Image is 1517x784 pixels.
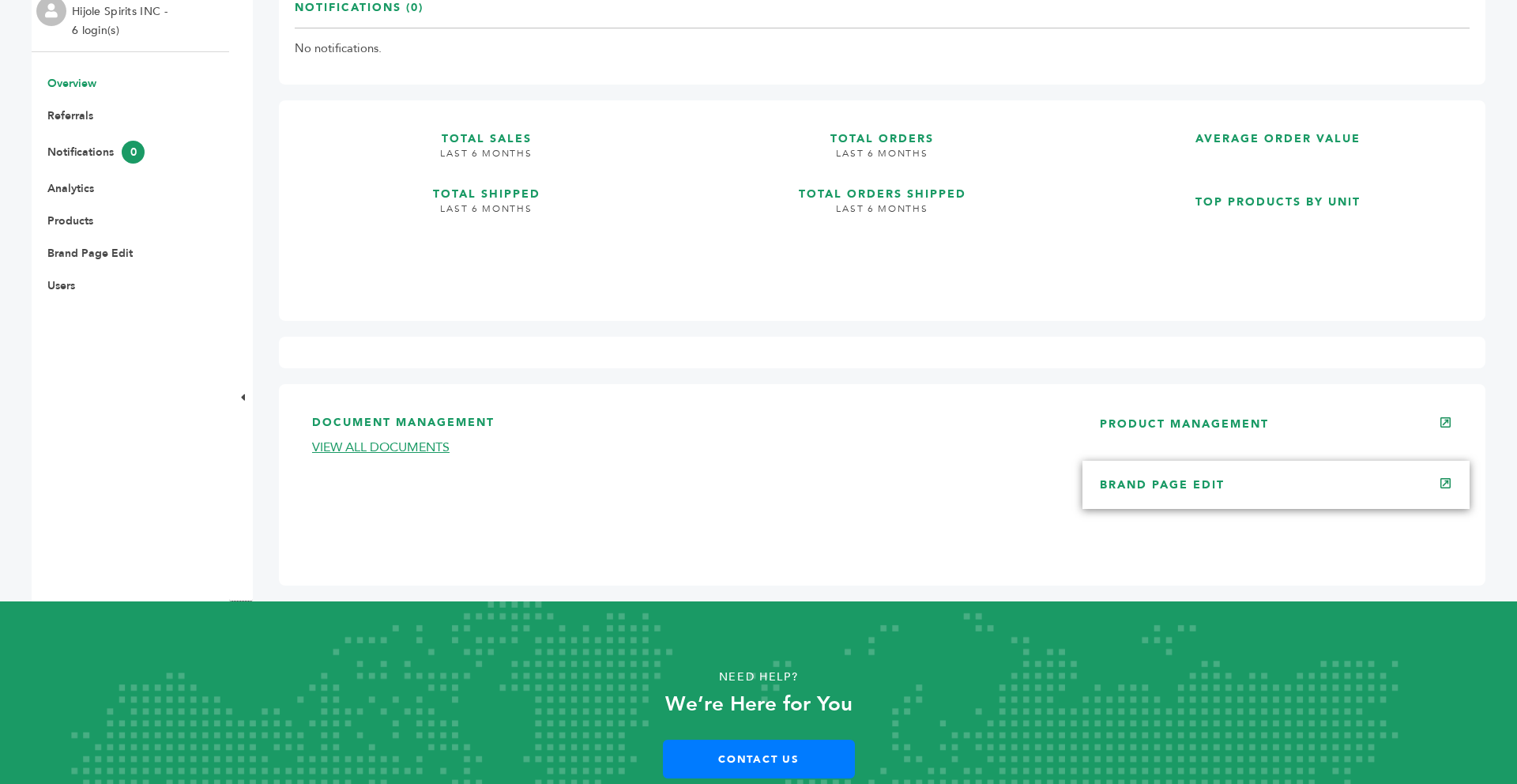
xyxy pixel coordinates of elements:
[122,141,145,164] span: 0
[295,116,678,292] a: TOTAL SALES LAST 6 MONTHS TOTAL SHIPPED LAST 6 MONTHS
[691,116,1074,147] h3: TOTAL ORDERS
[1100,477,1225,492] a: BRAND PAGE EDIT
[1100,416,1269,432] a: PRODUCT MANAGEMENT
[691,171,1074,202] h3: TOTAL ORDERS SHIPPED
[312,439,450,456] a: VIEW ALL DOCUMENTS
[47,246,133,261] a: Brand Page Edit
[47,145,145,160] a: Notifications0
[295,171,678,202] h3: TOTAL SHIPPED
[295,147,678,172] h4: LAST 6 MONTHS
[72,2,171,40] li: Hijole Spirits INC - 6 login(s)
[295,202,678,228] h4: LAST 6 MONTHS
[47,181,94,196] a: Analytics
[47,278,75,293] a: Users
[691,116,1074,292] a: TOTAL ORDERS LAST 6 MONTHS TOTAL ORDERS SHIPPED LAST 6 MONTHS
[691,147,1074,172] h4: LAST 6 MONTHS
[295,28,1470,70] td: No notifications.
[295,116,678,147] h3: TOTAL SALES
[47,108,93,123] a: Referrals
[1086,179,1470,210] h3: TOP PRODUCTS BY UNIT
[1086,116,1470,147] h3: AVERAGE ORDER VALUE
[665,690,853,718] strong: We’re Here for You
[663,740,855,778] a: Contact Us
[47,76,96,91] a: Overview
[47,213,93,228] a: Products
[312,415,1052,439] h3: DOCUMENT MANAGEMENT
[76,665,1441,689] p: Need Help?
[1086,179,1470,292] a: TOP PRODUCTS BY UNIT
[1086,116,1470,167] a: AVERAGE ORDER VALUE
[691,202,1074,228] h4: LAST 6 MONTHS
